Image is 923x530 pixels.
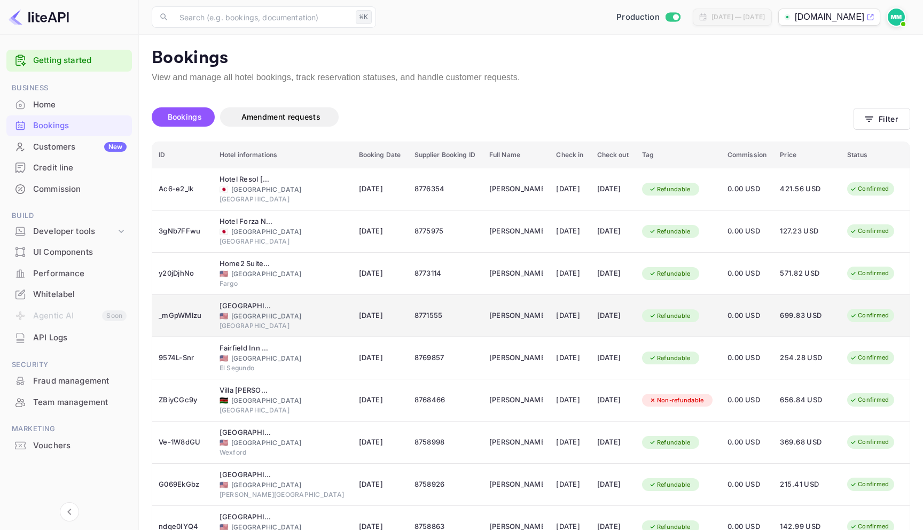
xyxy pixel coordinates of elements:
span: United States of America [220,355,228,362]
div: 8768466 [414,392,476,409]
span: [DATE] [359,437,402,448]
div: [DATE] [597,392,629,409]
div: Refundable [642,478,698,492]
span: 215.41 USD [780,479,833,490]
div: [DATE] — [DATE] [711,12,765,22]
div: CustomersNew [6,137,132,158]
span: [DATE] [359,225,402,237]
a: Commission [6,179,132,199]
span: Business [6,82,132,94]
span: Marketing [6,423,132,435]
div: Sheraton Park Hotel at the Anaheim Resort [220,301,273,311]
div: [GEOGRAPHIC_DATA] [220,311,346,321]
div: Confirmed [843,224,896,238]
span: Amendment requests [241,112,320,121]
div: [DATE] [597,265,629,282]
div: [DATE] [556,181,584,198]
span: Kenya [220,397,228,404]
th: Price [773,142,841,168]
div: [DATE] [597,307,629,324]
div: Performance [6,263,132,284]
span: Production [616,11,660,24]
a: Vouchers [6,435,132,455]
div: Christopher Mis [489,307,543,324]
span: 656.84 USD [780,394,833,406]
span: [DATE] [359,479,402,490]
a: Fraud management [6,371,132,391]
div: Hilton Garden Inn Pittsburgh Airport South-Robinson Mall [220,512,273,523]
div: Hampton Inn Pittsburgh/ Wexford-Sewickley [220,427,273,438]
div: Refundable [642,352,698,365]
div: Adam Winter [489,434,543,451]
th: Supplier Booking ID [408,142,483,168]
span: 254.28 USD [780,352,833,364]
span: 699.83 USD [780,310,833,322]
div: 8771555 [414,307,476,324]
div: New [104,142,127,152]
div: Developer tools [6,222,132,241]
div: Confirmed [843,309,896,322]
div: Bookings [33,120,127,132]
div: [DATE] [597,181,629,198]
div: ZBiyCGc9y [159,392,207,409]
div: 8758998 [414,434,476,451]
div: Vouchers [6,435,132,456]
div: API Logs [33,332,127,344]
div: [GEOGRAPHIC_DATA] [220,396,346,406]
img: Max Morganroth [888,9,905,26]
div: Refundable [642,267,698,280]
div: [DATE] [556,307,584,324]
th: Hotel informations [213,142,353,168]
div: [DATE] [597,349,629,367]
span: [DATE] [359,310,402,322]
div: Refundable [642,436,698,449]
div: [DATE] [556,434,584,451]
a: Getting started [33,54,127,67]
div: ⌘K [356,10,372,24]
div: Credit line [33,162,127,174]
div: 8773114 [414,265,476,282]
div: Confirmed [843,393,896,407]
th: ID [152,142,213,168]
div: Team management [33,396,127,409]
div: Fairfield Inn & Suites Los Angeles LAX/El Segundo [220,343,273,354]
div: Home [33,99,127,111]
div: 8758926 [414,476,476,493]
div: Kai Chun Lin [489,223,543,240]
div: [DATE] [556,476,584,493]
div: Hotel Forza Nagasaki [220,216,273,227]
a: Whitelabel [6,284,132,304]
span: Japan [220,228,228,235]
div: Home2 Suites by Hilton Fargo, ND [220,259,273,269]
span: 0.00 USD [728,437,768,448]
a: Credit line [6,158,132,177]
span: [DATE] [359,394,402,406]
div: Wexford [220,448,346,457]
div: Ac6-e2_lk [159,181,207,198]
div: Fargo [220,279,346,289]
div: [GEOGRAPHIC_DATA] [220,406,346,415]
div: [GEOGRAPHIC_DATA] [220,438,346,448]
div: Whitelabel [33,289,127,301]
div: Refundable [642,309,698,323]
a: CustomersNew [6,137,132,157]
span: [DATE] [359,183,402,195]
span: United States of America [220,439,228,446]
div: y20jDjhNo [159,265,207,282]
div: [GEOGRAPHIC_DATA] [220,227,346,237]
div: [PERSON_NAME][GEOGRAPHIC_DATA] [220,490,346,500]
span: United States of America [220,481,228,488]
p: Bookings [152,48,910,69]
span: United States of America [220,270,228,277]
div: Fraud management [6,371,132,392]
div: Developer tools [33,225,116,238]
div: account-settings tabs [152,107,854,127]
div: Commission [33,183,127,196]
div: [DATE] [556,349,584,367]
div: Kai Chun Lin [489,181,543,198]
div: UI Components [33,246,127,259]
div: Team management [6,392,132,413]
div: [GEOGRAPHIC_DATA] [220,480,346,490]
span: 0.00 USD [728,394,768,406]
div: Hotel Resol Trinity Hakata [220,174,273,185]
